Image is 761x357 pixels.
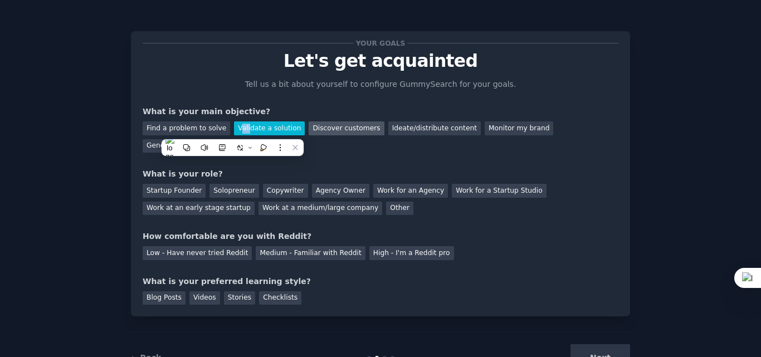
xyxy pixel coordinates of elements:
div: How comfortable are you with Reddit? [143,231,618,242]
div: Stories [224,291,255,305]
div: What is your main objective? [143,106,618,118]
div: Low - Have never tried Reddit [143,246,252,260]
div: Solopreneur [209,184,258,198]
div: Copywriter [263,184,308,198]
div: Videos [189,291,220,305]
div: Work for an Agency [373,184,448,198]
p: Tell us a bit about yourself to configure GummySearch for your goals. [240,79,521,90]
div: General market research [143,139,236,153]
div: High - I'm a Reddit pro [369,246,454,260]
div: Ideate/distribute content [388,121,481,135]
div: Validate a solution [234,121,305,135]
div: Discover customers [309,121,384,135]
div: Work at a medium/large company [258,202,382,216]
div: Find a problem to solve [143,121,230,135]
div: What is your role? [143,168,618,180]
div: Medium - Familiar with Reddit [256,246,365,260]
div: Blog Posts [143,291,186,305]
div: Work at an early stage startup [143,202,255,216]
div: Monitor my brand [485,121,553,135]
div: Other [386,202,413,216]
div: What is your preferred learning style? [143,276,618,287]
div: Checklists [259,291,301,305]
div: Work for a Startup Studio [452,184,546,198]
span: Your goals [354,37,407,49]
div: Agency Owner [312,184,369,198]
div: Startup Founder [143,184,206,198]
p: Let's get acquainted [143,51,618,71]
